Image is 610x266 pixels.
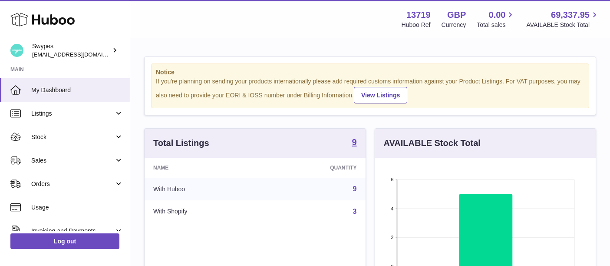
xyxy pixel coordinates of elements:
[31,156,114,165] span: Sales
[153,137,209,149] h3: Total Listings
[156,68,584,76] strong: Notice
[551,9,590,21] span: 69,337.95
[352,138,356,148] a: 9
[31,110,114,118] span: Listings
[526,21,600,29] span: AVAILABLE Stock Total
[402,21,431,29] div: Huboo Ref
[32,42,110,59] div: Swypes
[145,158,264,178] th: Name
[31,133,114,141] span: Stock
[10,44,23,57] img: internalAdmin-13719@internal.huboo.com
[442,21,466,29] div: Currency
[353,185,357,193] a: 9
[31,180,114,188] span: Orders
[391,177,393,182] text: 6
[31,203,123,212] span: Usage
[264,158,365,178] th: Quantity
[391,206,393,211] text: 4
[384,137,481,149] h3: AVAILABLE Stock Total
[10,233,119,249] a: Log out
[31,227,114,235] span: Invoicing and Payments
[354,87,407,103] a: View Listings
[145,200,264,223] td: With Shopify
[526,9,600,29] a: 69,337.95 AVAILABLE Stock Total
[145,178,264,200] td: With Huboo
[353,208,357,215] a: 3
[391,235,393,240] text: 2
[447,9,466,21] strong: GBP
[156,77,584,103] div: If you're planning on sending your products internationally please add required customs informati...
[31,86,123,94] span: My Dashboard
[477,9,515,29] a: 0.00 Total sales
[352,138,356,146] strong: 9
[406,9,431,21] strong: 13719
[477,21,515,29] span: Total sales
[32,51,128,58] span: [EMAIL_ADDRESS][DOMAIN_NAME]
[489,9,506,21] span: 0.00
